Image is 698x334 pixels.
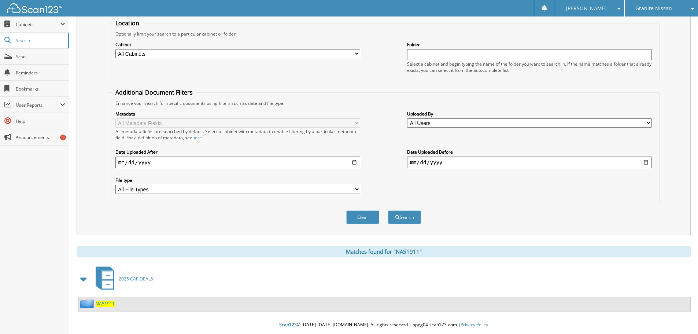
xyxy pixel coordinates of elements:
[115,149,360,155] label: Date Uploaded After
[388,210,421,224] button: Search
[77,246,691,257] div: Matches found for "NA51911"
[91,264,153,293] a: 2025 CAR DEALS
[16,134,65,140] span: Announcements
[16,86,65,92] span: Bookmarks
[16,102,60,108] span: User Reports
[112,31,655,37] div: Optionally limit your search to a particular cabinet or folder
[407,157,652,168] input: end
[7,3,62,13] img: scan123-logo-white.svg
[16,118,65,124] span: Help
[115,157,360,168] input: start
[16,54,65,60] span: Scan
[69,316,698,334] div: © [DATE]-[DATE] [DOMAIN_NAME]. All rights reserved | appg04-scan123-com |
[96,301,115,307] a: NA51911
[16,21,60,27] span: Cabinets
[635,6,672,11] span: Granite Nissan
[115,111,360,117] label: Metadata
[279,322,297,328] span: Scan123
[407,61,652,73] div: Select a cabinet and begin typing the name of the folder you want to search in. If the name match...
[112,19,143,27] legend: Location
[566,6,607,11] span: [PERSON_NAME]
[112,100,655,106] div: Enhance your search for specific documents using filters such as date and file type.
[407,149,652,155] label: Date Uploaded Before
[115,41,360,48] label: Cabinet
[80,299,96,308] img: folder2.png
[407,41,652,48] label: Folder
[661,299,698,334] iframe: Chat Widget
[461,322,488,328] a: Privacy Policy
[115,128,360,141] div: All metadata fields are searched by default. Select a cabinet with metadata to enable filtering b...
[346,210,379,224] button: Clear
[119,276,153,282] span: 2025 CAR DEALS
[407,111,652,117] label: Uploaded By
[60,135,66,140] div: 1
[115,177,360,183] label: File type
[112,88,196,96] legend: Additional Document Filters
[16,70,65,76] span: Reminders
[16,37,64,44] span: Search
[192,135,202,141] a: here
